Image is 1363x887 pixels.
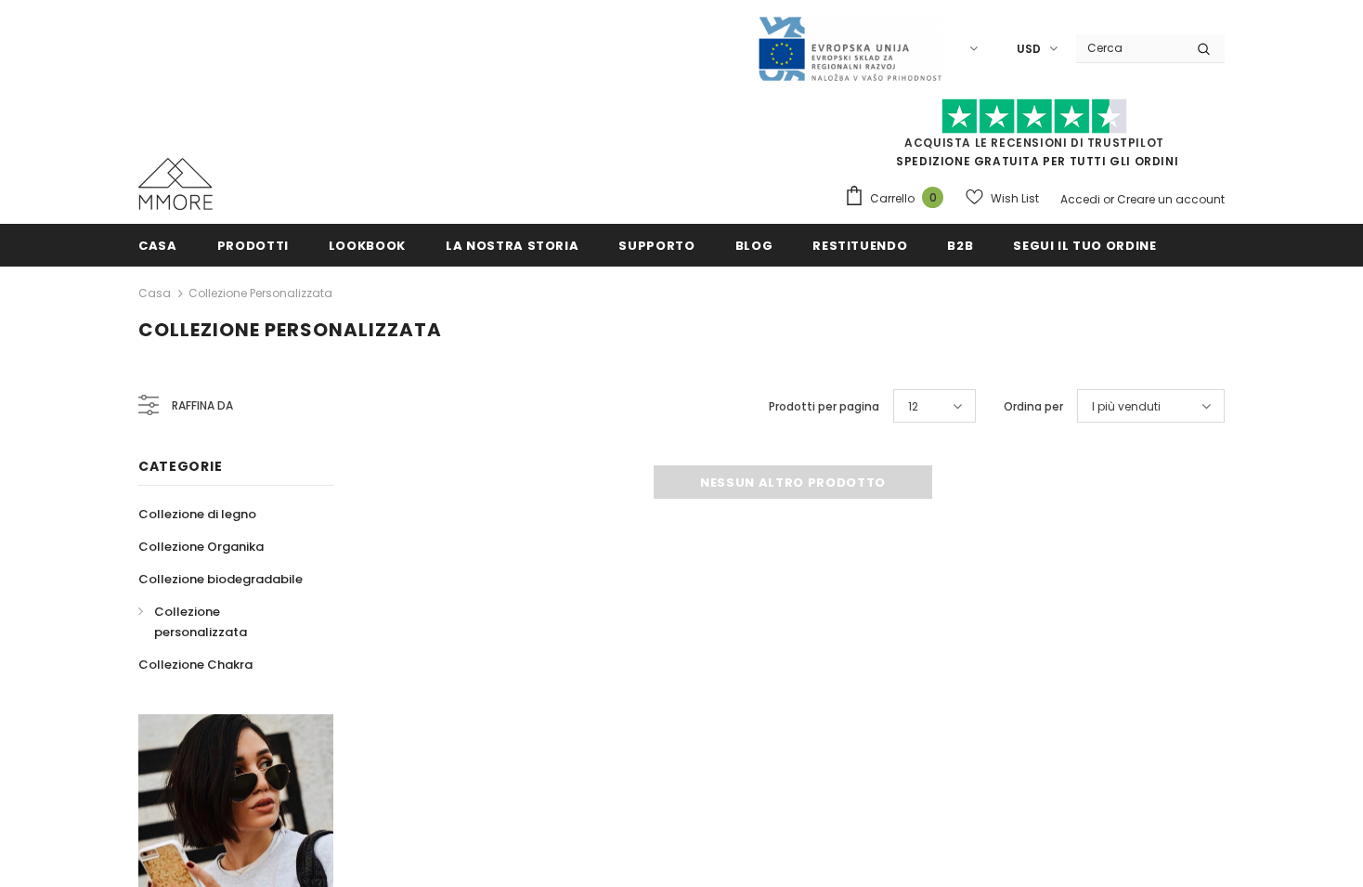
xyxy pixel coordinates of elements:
[1004,398,1063,416] label: Ordina per
[618,237,694,254] span: supporto
[812,237,907,254] span: Restituendo
[138,317,442,343] span: Collezione personalizzata
[1103,191,1114,207] span: or
[138,595,313,648] a: Collezione personalizzata
[138,498,256,530] a: Collezione di legno
[1013,224,1156,266] a: Segui il tuo ordine
[138,648,253,681] a: Collezione Chakra
[844,185,953,213] a: Carrello 0
[138,505,256,523] span: Collezione di legno
[966,182,1039,215] a: Wish List
[138,237,177,254] span: Casa
[1060,191,1100,207] a: Accedi
[757,15,942,83] img: Javni Razpis
[769,398,879,416] label: Prodotti per pagina
[844,107,1225,169] span: SPEDIZIONE GRATUITA PER TUTTI GLI ORDINI
[908,398,918,416] span: 12
[904,135,1164,150] a: Acquista le recensioni di TrustPilot
[941,98,1127,135] img: Fidati di Pilot Stars
[138,570,303,588] span: Collezione biodegradabile
[1117,191,1225,207] a: Creare un account
[735,224,773,266] a: Blog
[138,282,171,305] a: Casa
[446,237,578,254] span: La nostra storia
[217,224,289,266] a: Prodotti
[217,237,289,254] span: Prodotti
[138,224,177,266] a: Casa
[138,530,264,563] a: Collezione Organika
[446,224,578,266] a: La nostra storia
[1092,398,1161,416] span: I più venduti
[138,656,253,673] span: Collezione Chakra
[1017,40,1041,59] span: USD
[329,224,406,266] a: Lookbook
[172,396,233,416] span: Raffina da
[947,237,973,254] span: B2B
[991,189,1039,208] span: Wish List
[812,224,907,266] a: Restituendo
[154,603,247,641] span: Collezione personalizzata
[1013,237,1156,254] span: Segui il tuo ordine
[870,189,915,208] span: Carrello
[138,538,264,555] span: Collezione Organika
[138,563,303,595] a: Collezione biodegradabile
[1076,34,1183,61] input: Search Site
[922,187,943,208] span: 0
[188,285,332,301] a: Collezione personalizzata
[138,158,213,210] img: Casi MMORE
[329,237,406,254] span: Lookbook
[138,457,222,476] span: Categorie
[735,237,773,254] span: Blog
[947,224,973,266] a: B2B
[618,224,694,266] a: supporto
[757,40,942,56] a: Javni Razpis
